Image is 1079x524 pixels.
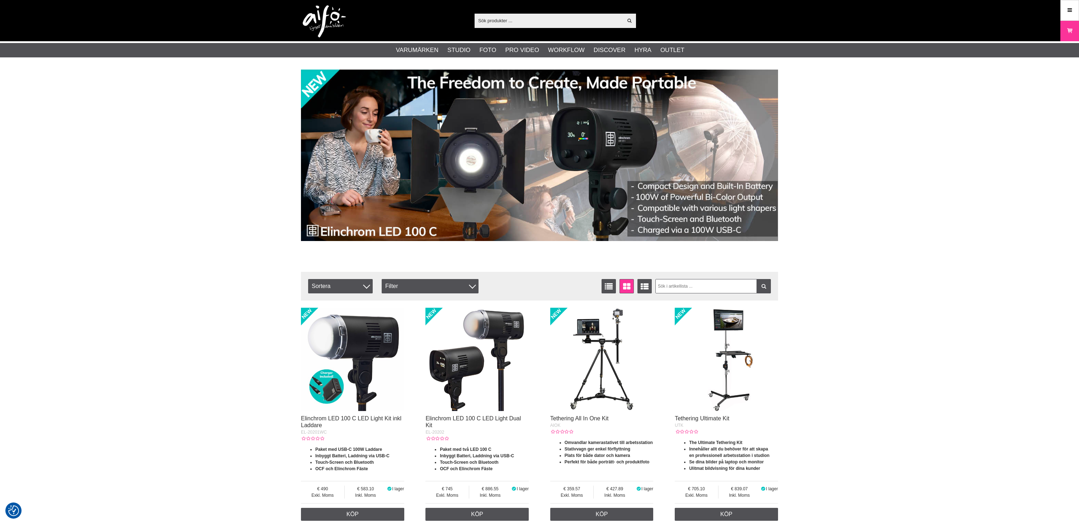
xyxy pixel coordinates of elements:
strong: Paket med två LED 100 C [440,447,491,452]
a: Pro Video [505,46,539,55]
div: Kundbetyg: 0 [301,435,324,442]
strong: OCF och Elinchrom Fäste [315,466,368,471]
span: Exkl. Moms [675,492,718,499]
strong: Inbyggt Batteri, Laddning via USB-C [315,453,390,458]
a: Varumärken [396,46,439,55]
img: Elinchrom LED 100 C LED Light Dual Kit [425,308,529,411]
img: Annons:002 banner-elin-led100c11390x.jpg [301,70,778,241]
strong: Omvandlar kamerastativet till arbetsstation [565,440,653,445]
div: Kundbetyg: 0 [675,429,698,435]
a: Tethering Ultimate Kit [675,415,729,421]
strong: Touch-Screen och Bluetooth [315,460,374,465]
a: Tethering All In One Kit [550,415,609,421]
strong: Perfekt för både porträtt- och produktfoto [565,459,650,464]
strong: Ulitmat bildvisning för dina kunder [689,466,760,471]
a: Elinchrom LED 100 C LED Light Kit inkl Laddare [301,415,401,428]
span: 583.10 [345,486,387,492]
img: Revisit consent button [8,505,19,516]
span: Exkl. Moms [550,492,594,499]
strong: Stativvagn ger enkel förflyttning [565,447,630,452]
a: Köp [550,508,654,521]
button: Samtyckesinställningar [8,504,19,517]
div: Kundbetyg: 0 [550,429,573,435]
span: 490 [301,486,344,492]
strong: en professionell arbetsstation i studion [689,453,769,458]
a: Listvisning [602,279,616,293]
span: 359.57 [550,486,594,492]
a: Elinchrom LED 100 C LED Light Dual Kit [425,415,521,428]
div: Kundbetyg: 0 [425,435,448,442]
span: Inkl. Moms [345,492,387,499]
strong: The Ultimate Tethering Kit [689,440,742,445]
span: Inkl. Moms [469,492,511,499]
strong: OCF och Elinchrom Fäste [440,466,493,471]
span: EL-20202 [425,430,444,435]
span: 745 [425,486,469,492]
i: I lager [386,486,392,491]
i: I lager [511,486,517,491]
strong: Inbyggt Batteri, Laddning via USB-C [440,453,514,458]
div: Filter [382,279,479,293]
span: UTK [675,423,683,428]
span: I lager [641,486,653,491]
a: Köp [425,508,529,521]
i: I lager [760,486,766,491]
span: 839.07 [718,486,760,492]
img: Tethering All In One Kit [550,308,654,411]
span: 427.89 [594,486,636,492]
strong: Plats för både dator och kamera [565,453,630,458]
span: 886.55 [469,486,511,492]
a: Hyra [635,46,651,55]
strong: Se dina bilder på laptop och monitor [689,459,764,464]
span: I lager [517,486,529,491]
a: Utökad listvisning [637,279,652,293]
a: Köp [675,508,778,521]
span: Exkl. Moms [425,492,469,499]
span: 705.10 [675,486,718,492]
a: Köp [301,508,404,521]
i: I lager [636,486,641,491]
span: EL-20201WC [301,430,327,435]
a: Outlet [660,46,684,55]
img: Elinchrom LED 100 C LED Light Kit inkl Laddare [301,308,404,411]
a: Studio [447,46,470,55]
img: Tethering Ultimate Kit [675,308,778,411]
strong: Paket med USB-C 100W Laddare [315,447,382,452]
span: Exkl. Moms [301,492,344,499]
span: Inkl. Moms [594,492,636,499]
input: Sök i artikellista ... [655,279,771,293]
span: I lager [766,486,778,491]
span: AIOK [550,423,561,428]
strong: Touch-Screen och Bluetooth [440,460,498,465]
a: Foto [479,46,496,55]
a: Discover [594,46,626,55]
img: logo.png [303,5,346,38]
span: Sortera [308,279,373,293]
input: Sök produkter ... [475,15,623,26]
a: Fönstervisning [619,279,634,293]
span: I lager [392,486,404,491]
span: Inkl. Moms [718,492,760,499]
a: Workflow [548,46,585,55]
a: Filtrera [757,279,771,293]
strong: Innehåller allt du behöver för att skapa [689,447,768,452]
